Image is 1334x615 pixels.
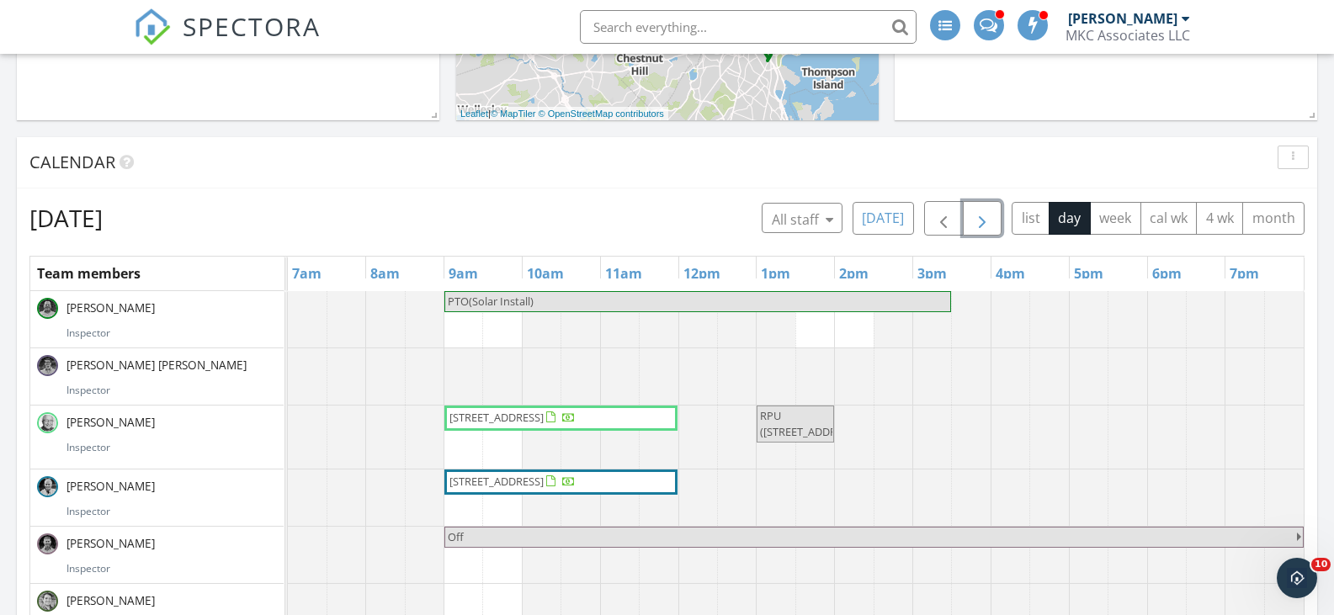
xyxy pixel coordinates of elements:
[366,260,404,287] a: 8am
[539,109,664,119] a: © OpenStreetMap contributors
[1049,202,1091,235] button: day
[772,209,833,230] div: All staff
[963,201,1002,236] button: Next day
[1148,260,1186,287] a: 6pm
[134,8,171,45] img: The Best Home Inspection Software - Spectora
[37,412,58,433] img: jack_mason_home_inspector.jpg
[63,300,158,316] span: [PERSON_NAME]
[580,10,917,44] input: Search everything...
[913,260,951,287] a: 3pm
[288,260,326,287] a: 7am
[1242,202,1305,235] button: month
[444,260,482,287] a: 9am
[63,592,158,609] span: [PERSON_NAME]
[991,260,1029,287] a: 4pm
[523,260,568,287] a: 10am
[37,264,141,283] span: Team members
[460,109,488,119] a: Leaflet
[1225,260,1263,287] a: 7pm
[491,109,536,119] a: © MapTiler
[66,326,277,341] div: Inspector
[37,476,58,497] img: rob_head_bw.jpg
[63,535,158,552] span: [PERSON_NAME]
[449,474,544,489] span: [STREET_ADDRESS]
[29,201,103,235] h2: [DATE]
[760,408,861,439] span: RPU ([STREET_ADDRESS])
[134,23,321,58] a: SPECTORA
[924,201,964,236] button: Previous day
[456,107,668,121] div: |
[63,414,158,431] span: [PERSON_NAME]
[37,298,58,319] img: tom_head_bw.jpg
[63,357,250,374] span: [PERSON_NAME] [PERSON_NAME]
[1140,202,1198,235] button: cal wk
[1277,558,1317,598] iframe: Intercom live chat
[1068,10,1177,27] div: [PERSON_NAME]
[757,260,795,287] a: 1pm
[853,202,914,235] button: [DATE]
[1196,202,1243,235] button: 4 wk
[1311,558,1331,571] span: 10
[448,529,464,544] span: Off
[448,294,534,309] span: PTO(Solar Install)
[835,260,873,287] a: 2pm
[37,355,58,376] img: miner_head_bw.jpg
[63,478,158,495] span: [PERSON_NAME]
[601,260,646,287] a: 11am
[183,8,321,44] span: SPECTORA
[37,533,58,554] img: jack_head_bw.jpg
[66,561,277,576] div: Inspector
[66,504,277,519] div: Inspector
[29,151,115,173] span: Calendar
[1012,202,1050,235] button: list
[37,591,58,612] img: patrick_geddes_home_inspector.jpg
[1066,27,1190,44] div: MKC Associates LLC
[66,440,277,455] div: Inspector
[762,203,842,233] button: All staff
[679,260,725,287] a: 12pm
[1070,260,1108,287] a: 5pm
[1090,202,1141,235] button: week
[66,383,277,398] div: Inspector
[449,410,544,425] span: [STREET_ADDRESS]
